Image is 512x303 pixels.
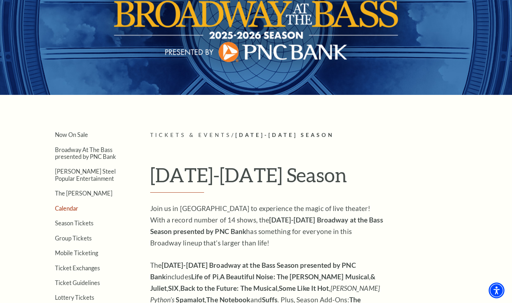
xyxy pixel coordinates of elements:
strong: [DATE]-[DATE] Broadway at the Bass Season presented by PNC Bank [150,216,383,235]
strong: Life of Pi [191,272,218,281]
a: The [PERSON_NAME] [55,190,112,197]
a: Mobile Ticketing [55,249,98,256]
span: [DATE]-[DATE] Season [235,132,334,138]
a: Ticket Exchanges [55,265,100,271]
strong: & Juliet [150,272,376,292]
a: Broadway At The Bass presented by PNC Bank [55,146,116,160]
strong: SIX [168,284,179,292]
p: Join us in [GEOGRAPHIC_DATA] to experience the magic of live theater! With a record number of 14 ... [150,203,384,249]
a: Lottery Tickets [55,294,94,301]
a: Season Tickets [55,220,93,226]
a: Group Tickets [55,235,92,242]
div: Accessibility Menu [489,283,504,298]
strong: Back to the Future: The Musical [180,284,277,292]
a: Calendar [55,205,78,212]
a: Now On Sale [55,131,88,138]
a: Ticket Guidelines [55,279,100,286]
strong: Some Like It Hot [279,284,329,292]
span: Tickets & Events [150,132,232,138]
strong: [DATE]-[DATE] Broadway at the Bass Season presented by PNC Bank [150,261,356,281]
h1: [DATE]-[DATE] Season [150,163,479,193]
a: [PERSON_NAME] Steel Popular Entertainment [55,168,116,182]
strong: A Beautiful Noise: The [PERSON_NAME] Musical [220,272,369,281]
p: / [150,131,479,140]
